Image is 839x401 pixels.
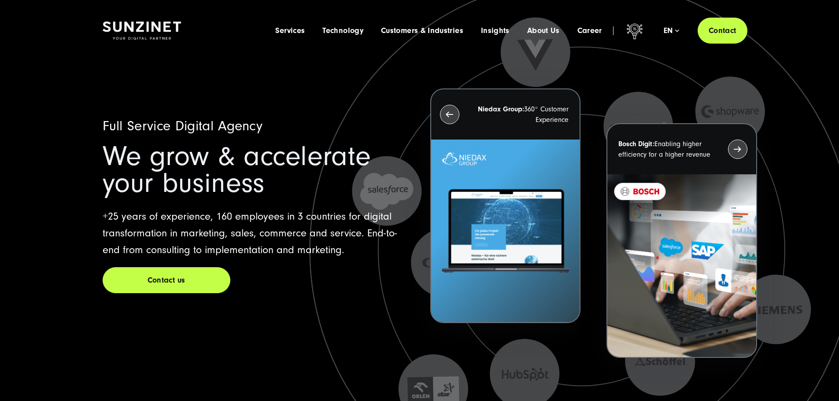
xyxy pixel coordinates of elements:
[698,18,747,44] a: Contact
[103,208,409,258] p: +25 years of experience, 160 employees in 3 countries for digital transformation in marketing, sa...
[430,88,580,323] button: Niedax Group:360° Customer Experience Letztes Projekt von Niedax. Ein Laptop auf dem die Niedax W...
[103,118,263,134] span: Full Service Digital Agency
[664,26,679,35] div: en
[481,26,510,35] a: Insights
[607,174,756,357] img: recent-project_BOSCH_2024-03
[322,26,363,35] a: Technology
[618,139,712,160] p: Enabling higher efficiency for a higher revenue
[103,140,371,199] span: We grow & accelerate your business
[478,105,524,113] strong: Niedax Group:
[618,140,654,148] strong: Bosch Digit:
[527,26,560,35] a: About Us
[103,267,230,293] a: Contact us
[275,26,305,35] a: Services
[431,140,580,322] img: Letztes Projekt von Niedax. Ein Laptop auf dem die Niedax Website geöffnet ist, auf blauem Hinter...
[103,22,181,40] img: SUNZINET Full Service Digital Agentur
[381,26,463,35] a: Customers & Industries
[606,123,757,358] button: Bosch Digit:Enabling higher efficiency for a higher revenue recent-project_BOSCH_2024-03
[577,26,602,35] a: Career
[475,104,569,125] p: 360° Customer Experience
